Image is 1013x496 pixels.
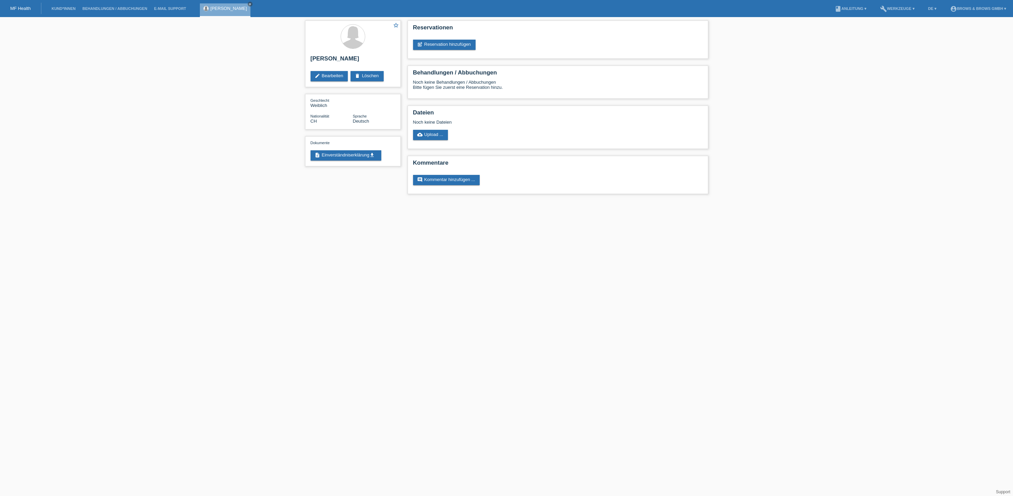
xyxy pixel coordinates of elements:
span: Deutsch [353,119,369,124]
i: cloud_upload [417,132,423,137]
span: Dokumente [311,141,330,145]
span: Schweiz [311,119,317,124]
h2: Reservationen [413,24,703,35]
i: account_circle [950,5,957,12]
a: post_addReservation hinzufügen [413,40,476,50]
a: close [248,2,252,6]
a: commentKommentar hinzufügen ... [413,175,480,185]
a: cloud_uploadUpload ... [413,130,448,140]
a: editBearbeiten [311,71,348,81]
i: build [880,5,887,12]
h2: Dateien [413,109,703,120]
i: delete [355,73,360,79]
a: descriptionEinverständniserklärungget_app [311,150,381,161]
h2: [PERSON_NAME] [311,55,395,66]
i: description [315,152,320,158]
i: edit [315,73,320,79]
i: book [835,5,841,12]
h2: Behandlungen / Abbuchungen [413,69,703,80]
a: deleteLöschen [351,71,383,81]
a: star_border [393,22,399,29]
a: MF Health [10,6,31,11]
h2: Kommentare [413,160,703,170]
a: bookAnleitung ▾ [831,6,870,11]
a: Support [996,490,1010,494]
a: [PERSON_NAME] [210,6,247,11]
a: E-Mail Support [151,6,190,11]
div: Noch keine Dateien [413,120,622,125]
i: star_border [393,22,399,28]
span: Nationalität [311,114,329,118]
span: Sprache [353,114,367,118]
a: DE ▾ [925,6,940,11]
i: post_add [417,42,423,47]
i: comment [417,177,423,182]
i: close [248,2,252,6]
div: Noch keine Behandlungen / Abbuchungen Bitte fügen Sie zuerst eine Reservation hinzu. [413,80,703,95]
div: Weiblich [311,98,353,108]
a: Kund*innen [48,6,79,11]
a: Behandlungen / Abbuchungen [79,6,151,11]
i: get_app [369,152,375,158]
a: buildWerkzeuge ▾ [877,6,918,11]
a: account_circleBrows & Brows GmbH ▾ [947,6,1010,11]
span: Geschlecht [311,98,329,102]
